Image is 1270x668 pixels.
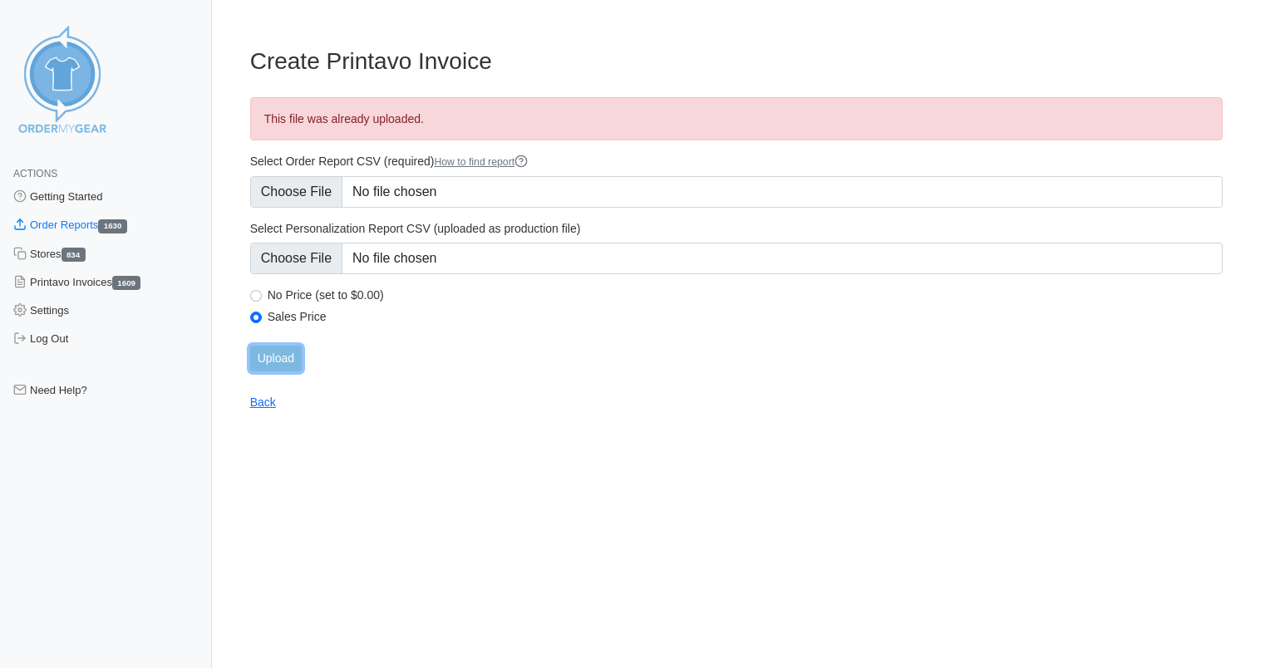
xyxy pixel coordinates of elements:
[112,276,140,290] span: 1609
[250,346,302,371] input: Upload
[434,156,528,168] a: How to find report
[268,287,1223,302] label: No Price (set to $0.00)
[250,154,1223,169] label: Select Order Report CSV (required)
[62,248,86,262] span: 834
[250,97,1223,140] div: This file was already uploaded.
[250,47,1223,76] h3: Create Printavo Invoice
[250,395,276,409] a: Back
[98,219,126,233] span: 1630
[13,168,57,179] span: Actions
[268,309,1223,324] label: Sales Price
[250,221,1223,236] label: Select Personalization Report CSV (uploaded as production file)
